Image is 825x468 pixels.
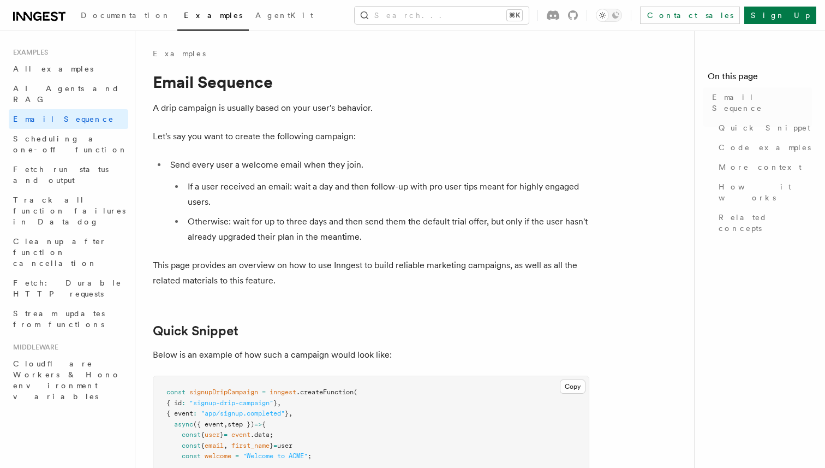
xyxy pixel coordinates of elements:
[220,431,224,439] span: }
[193,420,224,428] span: ({ event
[189,399,273,407] span: "signup-drip-campaign"
[74,3,177,29] a: Documentation
[166,388,186,396] span: const
[201,442,205,449] span: {
[719,212,812,234] span: Related concepts
[255,11,313,20] span: AgentKit
[13,64,93,73] span: All examples
[296,388,354,396] span: .createFunction
[13,196,125,226] span: Track all function failures in Datadog
[153,72,589,92] h1: Email Sequence
[714,118,812,138] a: Quick Snippet
[13,134,128,154] span: Scheduling a one-off function
[153,347,589,363] p: Below is an example of how such a campaign would look like:
[13,115,114,123] span: Email Sequence
[507,10,522,21] kbd: ⌘K
[177,3,249,31] a: Examples
[224,431,228,439] span: =
[289,410,292,417] span: ,
[205,452,231,460] span: welcome
[9,354,128,406] a: Cloudflare Workers & Hono environment variables
[9,79,128,109] a: AI Agents and RAG
[153,129,589,144] p: Let's say you want to create the following campaign:
[182,399,186,407] span: :
[9,273,128,304] a: Fetch: Durable HTTP requests
[153,100,589,116] p: A drip campaign is usually based on your user's behavior.
[153,48,206,59] a: Examples
[9,190,128,232] a: Track all function failures in Datadog
[166,410,193,417] span: { event
[13,279,122,298] span: Fetch: Durable HTTP requests
[231,431,250,439] span: event
[744,7,816,24] a: Sign Up
[277,399,281,407] span: ,
[249,3,320,29] a: AgentKit
[182,452,201,460] span: const
[712,92,812,114] span: Email Sequence
[9,304,128,334] a: Stream updates from functions
[308,452,312,460] span: ;
[9,232,128,273] a: Cleanup after function cancellation
[182,431,201,439] span: const
[277,442,292,449] span: user
[224,420,228,428] span: ,
[166,399,182,407] span: { id
[719,122,810,133] span: Quick Snippet
[708,70,812,87] h4: On this page
[9,48,48,57] span: Examples
[184,179,589,210] li: If a user received an email: wait a day and then follow-up with pro user tips meant for highly en...
[9,109,128,129] a: Email Sequence
[254,420,262,428] span: =>
[153,323,238,339] a: Quick Snippet
[184,11,242,20] span: Examples
[174,420,193,428] span: async
[189,388,258,396] span: signupDripCampaign
[714,177,812,208] a: How it works
[205,442,224,449] span: email
[285,410,289,417] span: }
[273,442,277,449] span: =
[224,442,228,449] span: ,
[262,420,266,428] span: {
[167,157,589,245] li: Send every user a welcome email when they join.
[182,442,201,449] span: const
[270,442,273,449] span: }
[13,165,109,185] span: Fetch run status and output
[231,442,270,449] span: first_name
[714,138,812,157] a: Code examples
[205,431,220,439] span: user
[250,431,273,439] span: .data;
[153,258,589,288] p: This page provides an overview on how to use Inngest to build reliable marketing campaigns, as we...
[560,380,585,394] button: Copy
[273,399,277,407] span: }
[235,452,239,460] span: =
[228,420,254,428] span: step })
[243,452,308,460] span: "Welcome to ACME"
[719,181,812,203] span: How it works
[719,162,802,173] span: More context
[714,208,812,238] a: Related concepts
[9,343,58,352] span: Middleware
[596,9,622,22] button: Toggle dark mode
[354,388,357,396] span: (
[13,359,121,401] span: Cloudflare Workers & Hono environment variables
[262,388,266,396] span: =
[81,11,171,20] span: Documentation
[9,129,128,159] a: Scheduling a one-off function
[13,237,106,268] span: Cleanup after function cancellation
[201,431,205,439] span: {
[13,84,119,104] span: AI Agents and RAG
[13,309,105,329] span: Stream updates from functions
[355,7,529,24] button: Search...⌘K
[201,410,285,417] span: "app/signup.completed"
[270,388,296,396] span: inngest
[193,410,197,417] span: :
[640,7,740,24] a: Contact sales
[708,87,812,118] a: Email Sequence
[184,214,589,245] li: Otherwise: wait for up to three days and then send them the default trial offer, but only if the ...
[714,157,812,177] a: More context
[9,159,128,190] a: Fetch run status and output
[9,59,128,79] a: All examples
[719,142,811,153] span: Code examples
